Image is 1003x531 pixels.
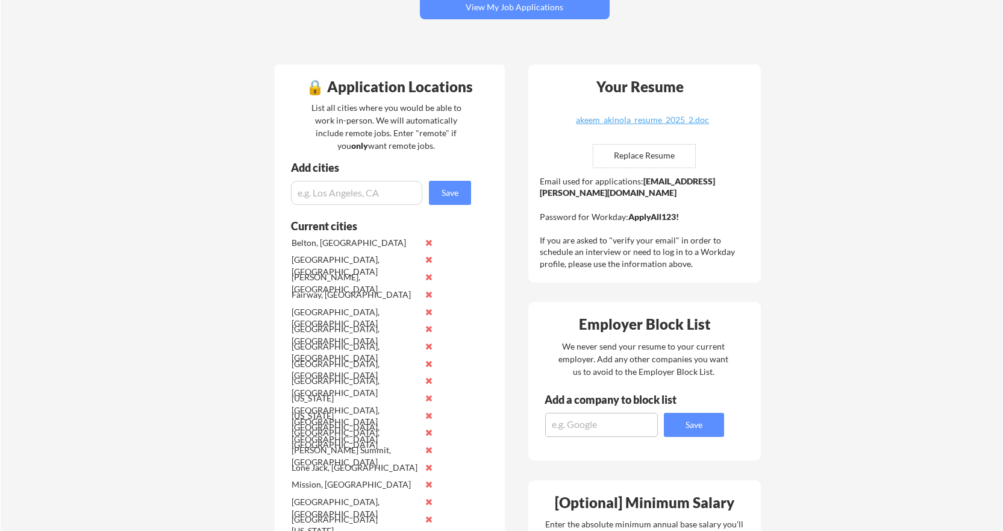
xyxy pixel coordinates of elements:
div: Fairway, [GEOGRAPHIC_DATA] [292,289,419,301]
div: [GEOGRAPHIC_DATA], [GEOGRAPHIC_DATA] [292,306,419,330]
strong: only [351,140,368,151]
div: akeem_akinola_resume_2025_2.doc [571,116,714,124]
div: [PERSON_NAME] Summit, [GEOGRAPHIC_DATA] [292,444,419,468]
div: [GEOGRAPHIC_DATA], [GEOGRAPHIC_DATA] [292,427,419,450]
div: Current cities [291,221,458,231]
div: [US_STATE][GEOGRAPHIC_DATA], [GEOGRAPHIC_DATA] [292,410,419,445]
div: Your Resume [581,80,700,94]
div: Lone Jack, [GEOGRAPHIC_DATA] [292,462,419,474]
div: [GEOGRAPHIC_DATA], [GEOGRAPHIC_DATA] [292,358,419,382]
button: Save [429,181,471,205]
strong: ApplyAll123! [628,212,679,222]
div: Belton, [GEOGRAPHIC_DATA] [292,237,419,249]
div: Add cities [291,162,474,173]
input: e.g. Los Angeles, CA [291,181,422,205]
div: We never send your resume to your current employer. Add any other companies you want us to avoid ... [558,340,730,378]
div: [GEOGRAPHIC_DATA], [GEOGRAPHIC_DATA] [292,341,419,364]
div: [PERSON_NAME], [GEOGRAPHIC_DATA] [292,271,419,295]
div: 🔒 Application Locations [278,80,502,94]
div: Email used for applications: Password for Workday: If you are asked to "verify your email" in ord... [540,175,752,270]
div: [GEOGRAPHIC_DATA], [GEOGRAPHIC_DATA] [292,323,419,347]
div: [Optional] Minimum Salary [533,495,757,510]
div: List all cities where you would be able to work in-person. We will automatically include remote j... [304,101,469,152]
a: akeem_akinola_resume_2025_2.doc [571,116,714,134]
div: Employer Block List [533,317,757,331]
button: Save [664,413,724,437]
div: [GEOGRAPHIC_DATA], [GEOGRAPHIC_DATA] [292,375,419,398]
div: [US_STATE][GEOGRAPHIC_DATA], [GEOGRAPHIC_DATA] [292,392,419,428]
div: [GEOGRAPHIC_DATA], [GEOGRAPHIC_DATA] [292,254,419,277]
div: Add a company to block list [545,394,695,405]
strong: [EMAIL_ADDRESS][PERSON_NAME][DOMAIN_NAME] [540,176,715,198]
div: [GEOGRAPHIC_DATA], [GEOGRAPHIC_DATA] [292,496,419,520]
div: Mission, [GEOGRAPHIC_DATA] [292,479,419,491]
